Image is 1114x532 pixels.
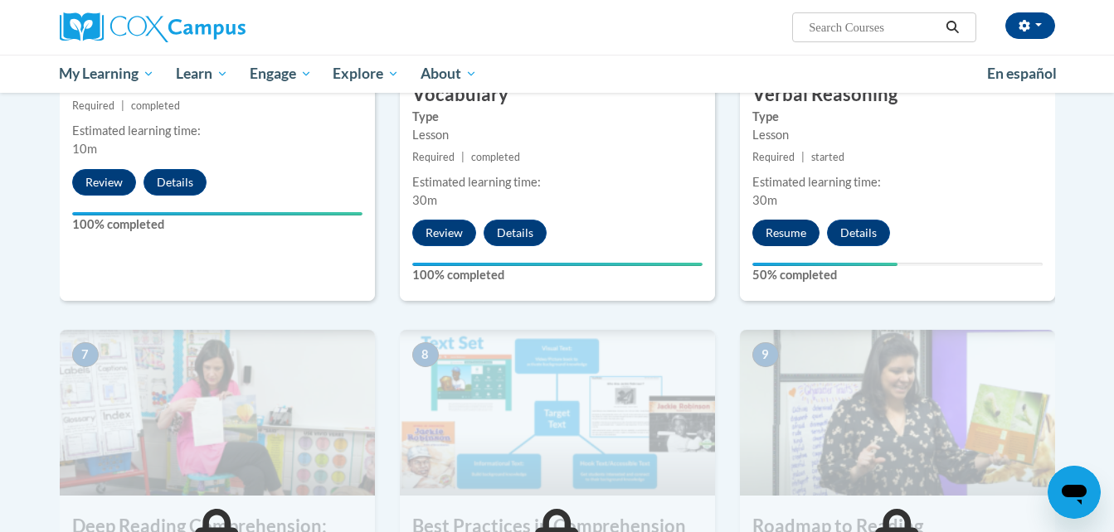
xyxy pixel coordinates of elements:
[940,17,965,37] button: Search
[59,64,154,84] span: My Learning
[412,220,476,246] button: Review
[72,99,114,112] span: Required
[752,266,1043,284] label: 50% completed
[752,126,1043,144] div: Lesson
[461,151,465,163] span: |
[412,151,455,163] span: Required
[987,65,1057,82] span: En español
[740,330,1055,496] img: Course Image
[239,55,323,93] a: Engage
[801,151,805,163] span: |
[412,126,703,144] div: Lesson
[752,220,820,246] button: Resume
[752,108,1043,126] label: Type
[752,193,777,207] span: 30m
[976,56,1068,91] a: En español
[410,55,488,93] a: About
[471,151,520,163] span: completed
[412,108,703,126] label: Type
[322,55,410,93] a: Explore
[72,122,362,140] div: Estimated learning time:
[60,12,375,42] a: Cox Campus
[412,193,437,207] span: 30m
[400,330,715,496] img: Course Image
[121,99,124,112] span: |
[752,342,779,367] span: 9
[35,55,1080,93] div: Main menu
[165,55,239,93] a: Learn
[752,263,898,266] div: Your progress
[484,220,547,246] button: Details
[72,215,362,234] label: 100% completed
[72,212,362,215] div: Your progress
[811,151,844,163] span: started
[144,169,207,196] button: Details
[421,64,477,84] span: About
[412,263,703,266] div: Your progress
[752,151,795,163] span: Required
[250,64,312,84] span: Engage
[333,64,399,84] span: Explore
[72,342,99,367] span: 7
[1048,466,1101,519] iframe: Button to launch messaging window
[131,99,180,112] span: completed
[176,64,228,84] span: Learn
[60,12,246,42] img: Cox Campus
[49,55,166,93] a: My Learning
[60,330,375,496] img: Course Image
[412,342,439,367] span: 8
[807,17,940,37] input: Search Courses
[827,220,890,246] button: Details
[412,173,703,191] div: Estimated learning time:
[752,173,1043,191] div: Estimated learning time:
[72,169,136,196] button: Review
[412,266,703,284] label: 100% completed
[1005,12,1055,39] button: Account Settings
[72,142,97,156] span: 10m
